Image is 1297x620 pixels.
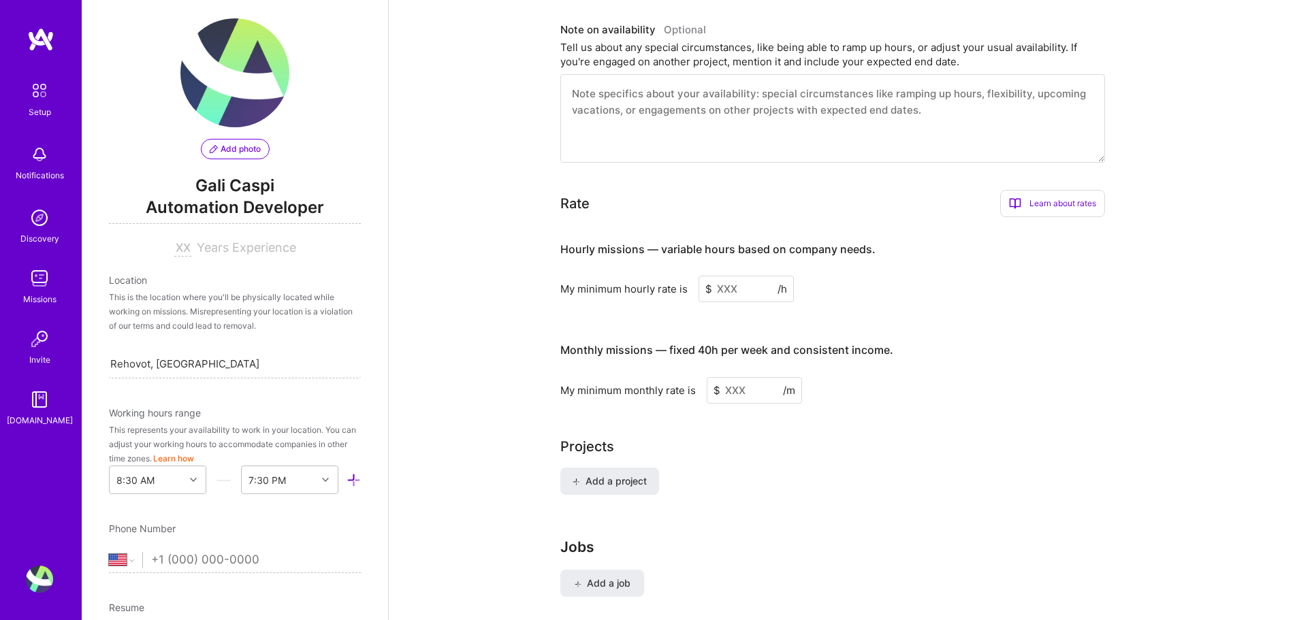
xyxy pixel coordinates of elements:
[109,176,361,196] span: Gali Caspi
[25,76,54,105] img: setup
[705,282,712,296] span: $
[29,105,51,119] div: Setup
[778,282,787,296] span: /h
[560,468,659,495] button: Add a project
[217,473,231,487] i: icon HorizontalInLineDivider
[714,383,720,397] span: $
[210,145,218,153] i: icon PencilPurple
[201,139,270,159] button: Add photo
[560,193,590,214] div: Rate
[26,265,53,292] img: teamwork
[1000,190,1105,217] div: Learn about rates
[783,383,795,397] span: /m
[27,27,54,52] img: logo
[190,476,197,483] i: icon Chevron
[573,478,580,485] i: icon PlusBlack
[151,540,361,580] input: +1 (000) 000-0000
[560,282,688,296] div: My minimum hourly rate is
[7,413,73,427] div: [DOMAIN_NAME]
[16,168,64,182] div: Notifications
[23,292,57,306] div: Missions
[26,141,53,168] img: bell
[26,325,53,353] img: Invite
[560,383,696,397] div: My minimum monthly rate is
[109,407,201,419] span: Working hours range
[210,143,261,155] span: Add photo
[197,240,296,255] span: Years Experience
[249,473,286,487] div: 7:30 PM
[664,23,706,36] span: Optional
[29,353,50,367] div: Invite
[109,273,361,287] div: Location
[699,276,794,302] input: XXX
[109,290,361,333] div: This is the location where you'll be physically located while working on missions. Misrepresentin...
[153,451,194,466] button: Learn how
[560,20,706,40] div: Note on availability
[22,566,57,593] a: User Avatar
[574,576,630,590] span: Add a job
[560,436,614,457] div: Projects
[109,602,144,613] span: Resume
[26,204,53,231] img: discovery
[573,474,647,488] span: Add a project
[109,423,361,466] div: This represents your availability to work in your location. You can adjust your working hours to ...
[560,344,893,357] h4: Monthly missions — fixed 40h per week and consistent income.
[574,581,581,588] i: icon PlusBlack
[560,538,1125,555] h3: Jobs
[322,476,329,483] i: icon Chevron
[180,18,289,127] img: User Avatar
[109,523,176,534] span: Phone Number
[174,240,191,257] input: XX
[109,196,361,224] span: Automation Developer
[1009,197,1021,210] i: icon BookOpen
[560,40,1105,69] div: Tell us about any special circumstances, like being able to ramp up hours, or adjust your usual a...
[26,386,53,413] img: guide book
[116,473,155,487] div: 8:30 AM
[560,570,644,597] button: Add a job
[707,377,802,404] input: XXX
[26,566,53,593] img: User Avatar
[20,231,59,246] div: Discovery
[560,243,876,256] h4: Hourly missions — variable hours based on company needs.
